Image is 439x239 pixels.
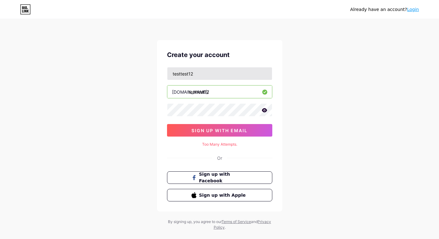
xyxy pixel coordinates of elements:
div: Create your account [167,50,272,60]
span: Sign up with Facebook [199,171,248,184]
div: By signing up, you agree to our and . [166,219,273,230]
a: Terms of Service [222,219,251,224]
input: Email [167,67,272,80]
input: username [167,86,272,98]
a: Login [407,7,419,12]
button: Sign up with Facebook [167,171,272,184]
button: sign up with email [167,124,272,137]
div: Already have an account? [350,6,419,13]
span: Sign up with Apple [199,192,248,199]
button: Sign up with Apple [167,189,272,201]
div: Or [217,155,222,161]
span: sign up with email [191,128,248,133]
div: [DOMAIN_NAME]/ [172,89,209,95]
div: Too Many Attempts. [167,142,272,147]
